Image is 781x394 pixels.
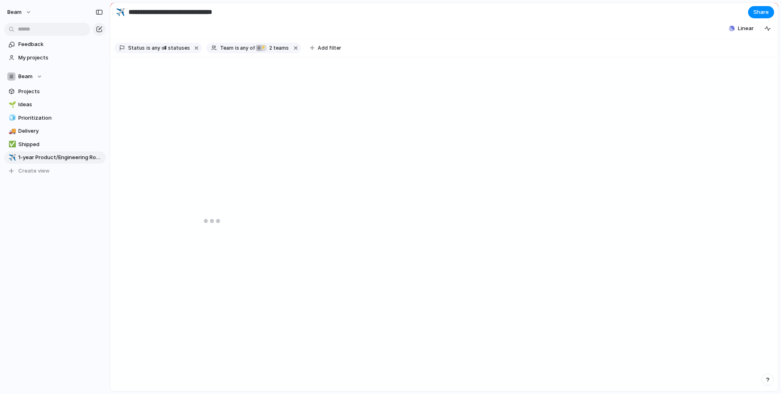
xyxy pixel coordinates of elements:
button: 🌱 [7,101,15,109]
span: Team [220,44,233,52]
span: any of [151,44,166,52]
span: Prioritization [18,114,103,122]
button: ✈️ [7,153,15,162]
span: Create view [18,167,50,175]
button: ✅ [7,140,15,149]
span: Status [128,44,145,52]
button: Create view [4,165,106,177]
button: isany of [233,44,257,53]
span: Share [753,8,769,16]
div: ✈️ [116,7,125,18]
a: ✈️1-year Product/Engineering Roadmap [4,151,106,164]
button: Linear [726,22,757,35]
a: 🌱Ideas [4,98,106,111]
button: Add filter [305,42,346,54]
span: 2 [267,45,273,51]
button: 🧊 [7,114,15,122]
button: 4 statuses [167,44,192,53]
span: My projects [18,54,103,62]
div: ✈️ [9,153,14,162]
span: Projects [18,88,103,96]
span: is [146,44,151,52]
span: 1-year Product/Engineering Roadmap [18,153,103,162]
span: Ideas [18,101,103,109]
button: isany of [145,44,168,53]
span: Shipped [18,140,103,149]
a: My projects [4,52,106,64]
button: Share [748,6,774,18]
span: Linear [738,24,754,33]
span: Delivery [18,127,103,135]
span: any of [239,44,255,52]
div: 🌱 [9,100,14,109]
a: ✅Shipped [4,138,106,151]
button: 🚚 [7,127,15,135]
div: ✅ [9,140,14,149]
button: Beam [4,70,106,83]
a: 🚚Delivery [4,125,106,137]
div: ⚡ [260,45,266,51]
span: Beam [18,72,33,81]
a: Projects [4,85,106,98]
span: teams [267,44,289,52]
button: ✈️ [114,6,127,19]
div: 🧊 [9,113,14,123]
a: 🧊Prioritization [4,112,106,124]
span: 4 [161,45,168,51]
a: Feedback [4,38,106,50]
span: Add filter [318,44,341,52]
span: Feedback [18,40,103,48]
div: 🚚 [9,127,14,136]
span: Beam [7,8,22,16]
span: is [235,44,239,52]
span: statuses [161,44,190,52]
button: Beam [4,6,36,19]
button: ⚡2 teams [255,44,290,53]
